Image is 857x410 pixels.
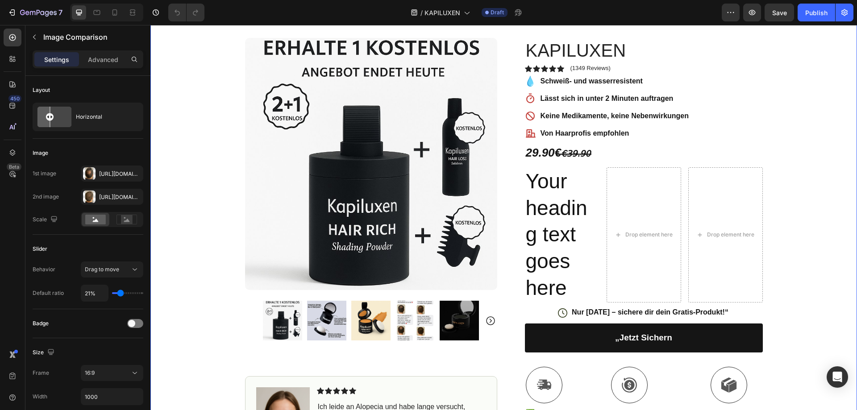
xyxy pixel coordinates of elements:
input: Auto [81,389,143,405]
p: (1349 Reviews) [420,40,460,47]
div: Drop element here [557,206,604,213]
div: Size [33,347,56,359]
div: Scale [33,214,59,226]
h1: KAPILUXEN [374,13,612,38]
div: Drop element here [475,206,522,213]
p: Settings [44,55,69,64]
strong: 29.90€ [375,121,411,134]
div: Default ratio [33,289,64,297]
div: Undo/Redo [168,4,204,21]
strong: ̶€̶3̶9̶.̶9̶0̶ [411,124,440,133]
div: Behavior [33,265,55,273]
p: 7 [58,7,62,18]
div: [URL][DOMAIN_NAME] [99,193,141,201]
div: Frame [33,369,49,377]
p: Advanced [88,55,118,64]
strong: Lebenslange Geld-zurück-Garantie [445,384,509,401]
div: Width [33,393,47,401]
div: 2nd image [33,193,59,201]
button: 7 [4,4,67,21]
strong: Schweiß- und wasserresistent [390,52,492,60]
div: Publish [805,8,828,17]
div: „Jetzt sichern [465,307,522,319]
div: [URL][DOMAIN_NAME] [99,170,141,178]
div: Beta [7,163,21,170]
h2: Your heading text goes here [374,142,449,277]
strong: Keine Medikamente, keine Nebenwirkungen [390,87,539,95]
span: Drag to move [85,266,119,273]
button: Publish [798,4,835,21]
span: Save [772,9,787,17]
p: Image Comparison [43,32,140,42]
p: ✅ [375,384,412,393]
input: Auto [81,285,108,301]
strong: Einfache Rückgabe [545,384,612,392]
p: Nur [DATE] – sichere dir dein Gratis-Produkt!“ [421,283,578,292]
button: 16:9 [81,365,143,381]
button: Drag to move [81,261,143,277]
button: Carousel Next Arrow [335,290,345,301]
div: Badge [33,319,49,327]
div: Open Intercom Messenger [827,366,848,388]
span: / [420,8,423,17]
div: 450 [8,95,21,102]
div: Layout [33,86,50,94]
div: 1st image [33,170,56,178]
strong: Lässt sich in unter 2 Minuten auftragen [390,70,523,77]
strong: VSK-frei [384,384,412,392]
strong: Von Haarprofis empfohlen [390,104,479,112]
div: Image [33,149,48,157]
div: Slider [33,245,47,253]
span: 16:9 [85,369,95,376]
button: „Jetzt sichern [374,298,612,327]
iframe: Design area [150,25,857,410]
span: Draft [491,8,504,17]
div: Horizontal [76,107,130,127]
span: KAPILUXEN [424,8,460,17]
button: Save [765,4,794,21]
